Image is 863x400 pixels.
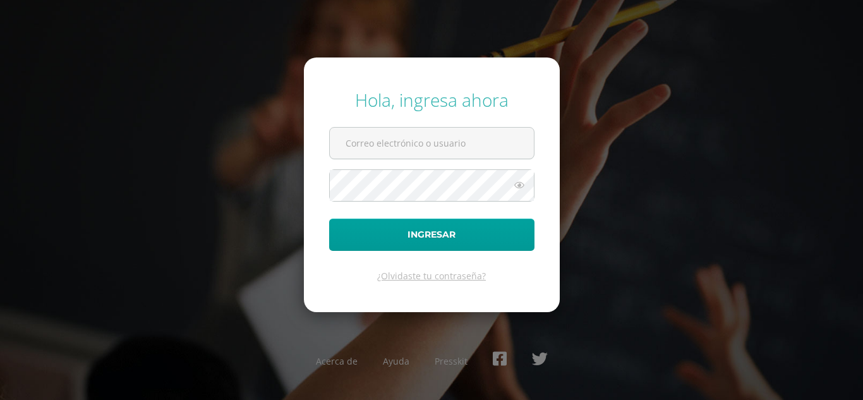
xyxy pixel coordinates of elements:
[329,219,534,251] button: Ingresar
[316,355,358,367] a: Acerca de
[330,128,534,159] input: Correo electrónico o usuario
[377,270,486,282] a: ¿Olvidaste tu contraseña?
[383,355,409,367] a: Ayuda
[435,355,468,367] a: Presskit
[329,88,534,112] div: Hola, ingresa ahora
